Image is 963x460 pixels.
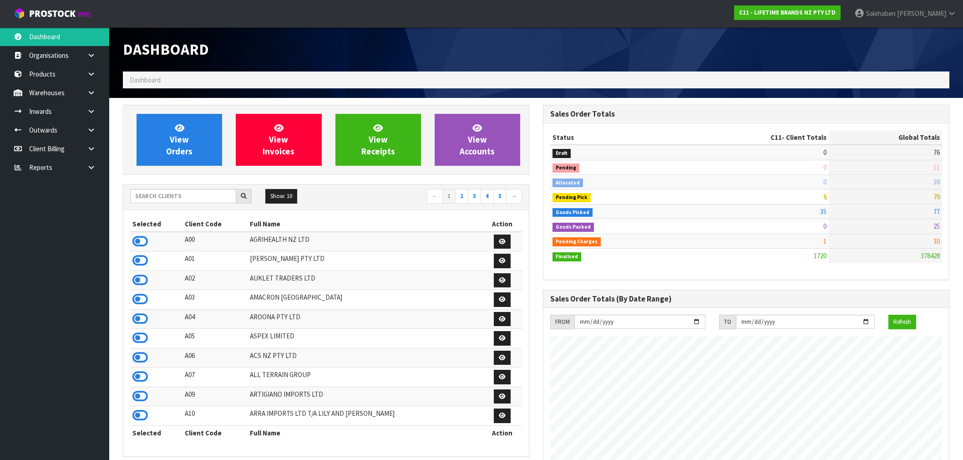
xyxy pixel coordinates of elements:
[482,217,522,231] th: Action
[248,329,482,348] td: ASPEX LIMITED
[137,114,222,166] a: ViewOrders
[455,189,468,204] a: 2
[248,290,482,310] td: AMACRON [GEOGRAPHIC_DATA]
[680,130,829,145] th: - Client Totals
[552,149,571,158] span: Draft
[933,192,940,201] span: 70
[435,114,520,166] a: ViewAccounts
[820,207,826,216] span: 35
[897,9,946,18] span: [PERSON_NAME]
[182,309,248,329] td: A04
[182,406,248,426] td: A10
[933,207,940,216] span: 77
[130,76,161,84] span: Dashboard
[550,110,942,118] h3: Sales Order Totals
[719,315,736,329] div: TO
[921,251,940,260] span: 378428
[130,217,182,231] th: Selected
[248,251,482,271] td: [PERSON_NAME] PTY LTD
[248,232,482,251] td: AGRIHEALTH NZ LTD
[130,189,236,203] input: Search clients
[442,189,456,204] a: 1
[248,425,482,440] th: Full Name
[123,40,209,59] span: Dashboard
[552,193,591,202] span: Pending Pick
[933,222,940,230] span: 25
[182,232,248,251] td: A00
[248,217,482,231] th: Full Name
[427,189,443,204] a: ←
[933,178,940,186] span: 38
[182,348,248,368] td: A06
[814,251,826,260] span: 1720
[182,271,248,290] td: A02
[182,368,248,387] td: A07
[550,315,574,329] div: FROM
[550,295,942,303] h3: Sales Order Totals (By Date Range)
[263,123,294,157] span: View Invoices
[468,189,481,204] a: 3
[829,130,942,145] th: Global Totals
[14,8,25,19] img: cube-alt.png
[182,425,248,440] th: Client Code
[166,123,193,157] span: View Orders
[866,9,896,18] span: Salehaben
[933,148,940,157] span: 76
[182,251,248,271] td: A01
[823,237,826,245] span: 1
[933,237,940,245] span: 30
[248,309,482,329] td: AROONA PTY LTD
[823,148,826,157] span: 0
[335,114,421,166] a: ViewReceipts
[552,179,583,188] span: Allocated
[823,222,826,230] span: 0
[182,290,248,310] td: A03
[460,123,495,157] span: View Accounts
[248,406,482,426] td: ARRA IMPORTS LTD T/A LILY AND [PERSON_NAME]
[739,9,836,16] strong: C11 - LIFETIME BRANDS NZ PTY LTD
[552,164,579,173] span: Pending
[888,315,916,329] button: Refresh
[552,237,601,246] span: Pending Charges
[552,252,581,261] span: Finalised
[29,8,76,20] span: ProStock
[823,192,826,201] span: 6
[552,223,594,232] span: Goods Packed
[552,208,593,217] span: Goods Picked
[481,189,494,204] a: 4
[248,368,482,387] td: ALL TERRAIN GROUP
[236,114,321,166] a: ViewInvoices
[182,217,248,231] th: Client Code
[248,271,482,290] td: AUKLET TRADERS LTD
[823,163,826,172] span: 0
[248,348,482,368] td: ACS NZ PTY LTD
[506,189,522,204] a: →
[333,189,522,205] nav: Page navigation
[550,130,680,145] th: Status
[77,10,91,19] small: WMS
[265,189,297,204] button: Show: 10
[182,329,248,348] td: A05
[482,425,522,440] th: Action
[130,425,182,440] th: Selected
[361,123,395,157] span: View Receipts
[770,133,782,142] span: C11
[823,178,826,186] span: 0
[493,189,507,204] a: 5
[248,387,482,406] td: ARTIGIANO IMPORTS LTD
[734,5,841,20] a: C11 - LIFETIME BRANDS NZ PTY LTD
[933,163,940,172] span: 11
[182,387,248,406] td: A09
